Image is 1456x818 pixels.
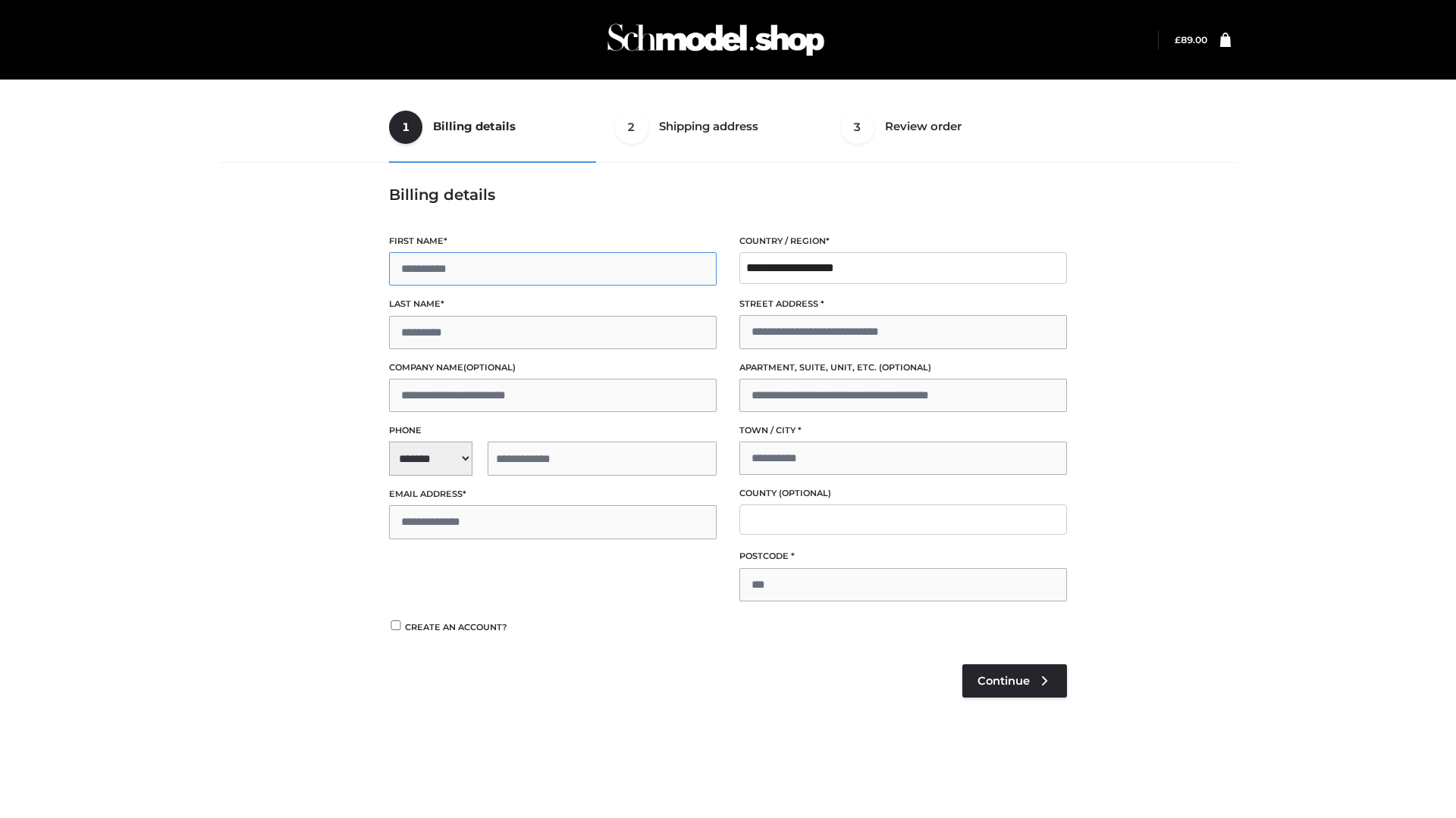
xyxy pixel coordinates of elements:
label: County [739,486,1067,501]
label: Street address [739,297,1067,311]
span: Continue [977,674,1030,688]
label: First name [389,234,717,248]
a: £89.00 [1175,34,1207,45]
label: Company name [389,361,717,375]
bdi: 89.00 [1175,34,1207,45]
span: £ [1175,34,1181,45]
label: Apartment, suite, unit, etc. [739,361,1067,375]
span: (optional) [463,362,516,373]
img: Schmodel Admin 964 [602,10,830,70]
label: Country / Region [739,234,1067,248]
label: Last name [389,297,717,311]
label: Phone [389,423,717,438]
label: Postcode [739,549,1067,564]
input: Create an account? [389,620,403,630]
span: Create an account? [405,622,507,632]
label: Town / City [739,423,1067,438]
label: Email address [389,487,717,501]
a: Continue [962,664,1067,698]
h3: Billing details [389,186,1067,204]
span: (optional) [779,488,831,498]
span: (optional) [879,362,931,373]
